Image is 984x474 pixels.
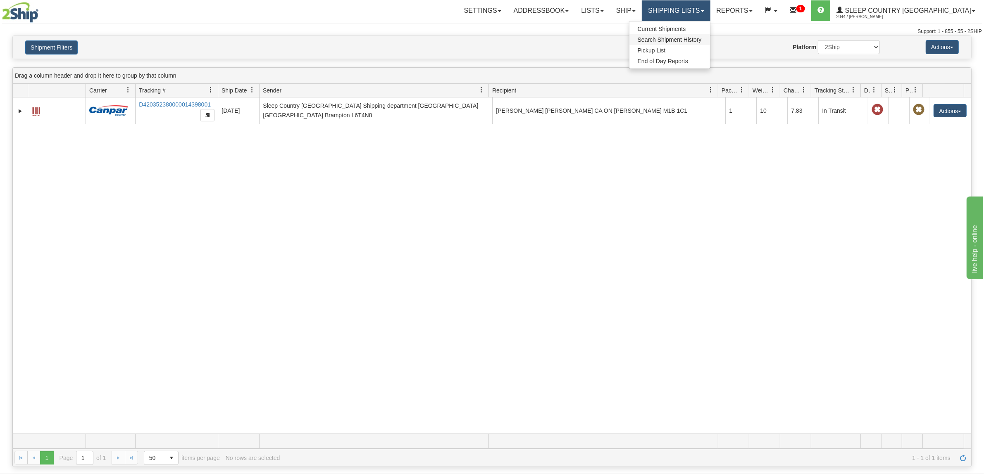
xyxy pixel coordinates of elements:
[13,68,971,84] div: grid grouping header
[121,83,135,97] a: Carrier filter column settings
[144,451,179,465] span: Page sizes drop down
[575,0,610,21] a: Lists
[934,104,967,117] button: Actions
[629,56,710,66] a: End of Day Reports
[725,97,756,124] td: 1
[830,0,982,21] a: Sleep Country [GEOGRAPHIC_DATA] 2044 / [PERSON_NAME]
[735,83,749,97] a: Packages filter column settings
[89,105,128,116] img: 14 - Canpar
[864,86,871,95] span: Delivery Status
[638,26,686,32] span: Current Shipments
[76,451,93,465] input: Page 1
[226,455,280,461] div: No rows are selected
[784,86,801,95] span: Charge
[6,5,76,15] div: live help - online
[843,7,971,14] span: Sleep Country [GEOGRAPHIC_DATA]
[507,0,575,21] a: Addressbook
[836,13,898,21] span: 2044 / [PERSON_NAME]
[144,451,220,465] span: items per page
[200,109,214,121] button: Copy to clipboard
[793,43,817,51] label: Platform
[818,97,868,124] td: In Transit
[885,86,892,95] span: Shipment Issues
[629,24,710,34] a: Current Shipments
[867,83,881,97] a: Delivery Status filter column settings
[474,83,488,97] a: Sender filter column settings
[629,34,710,45] a: Search Shipment History
[638,36,702,43] span: Search Shipment History
[797,83,811,97] a: Charge filter column settings
[629,45,710,56] a: Pickup List
[965,195,983,279] iframe: chat widget
[905,86,913,95] span: Pickup Status
[32,104,40,117] a: Label
[756,97,787,124] td: 10
[872,104,883,116] span: Late
[204,83,218,97] a: Tracking # filter column settings
[263,86,281,95] span: Sender
[956,451,970,464] a: Refresh
[218,97,259,124] td: [DATE]
[458,0,507,21] a: Settings
[89,86,107,95] span: Carrier
[888,83,902,97] a: Shipment Issues filter column settings
[815,86,851,95] span: Tracking Status
[796,5,805,12] sup: 1
[642,0,710,21] a: Shipping lists
[16,107,24,115] a: Expand
[787,97,818,124] td: 7.83
[610,0,642,21] a: Ship
[766,83,780,97] a: Weight filter column settings
[908,83,922,97] a: Pickup Status filter column settings
[704,83,718,97] a: Recipient filter column settings
[722,86,739,95] span: Packages
[638,58,688,64] span: End of Day Reports
[245,83,259,97] a: Ship Date filter column settings
[149,454,160,462] span: 50
[710,0,759,21] a: Reports
[40,451,53,464] span: Page 1
[139,101,211,108] a: D420352380000014398001
[846,83,860,97] a: Tracking Status filter column settings
[2,2,38,23] img: logo2044.jpg
[25,40,78,55] button: Shipment Filters
[492,97,725,124] td: [PERSON_NAME] [PERSON_NAME] CA ON [PERSON_NAME] M1B 1C1
[753,86,770,95] span: Weight
[259,97,492,124] td: Sleep Country [GEOGRAPHIC_DATA] Shipping department [GEOGRAPHIC_DATA] [GEOGRAPHIC_DATA] Brampton ...
[60,451,106,465] span: Page of 1
[139,86,166,95] span: Tracking #
[492,86,516,95] span: Recipient
[2,28,982,35] div: Support: 1 - 855 - 55 - 2SHIP
[222,86,247,95] span: Ship Date
[784,0,811,21] a: 1
[926,40,959,54] button: Actions
[638,47,666,54] span: Pickup List
[165,451,178,465] span: select
[913,104,924,116] span: Pickup Not Assigned
[286,455,951,461] span: 1 - 1 of 1 items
